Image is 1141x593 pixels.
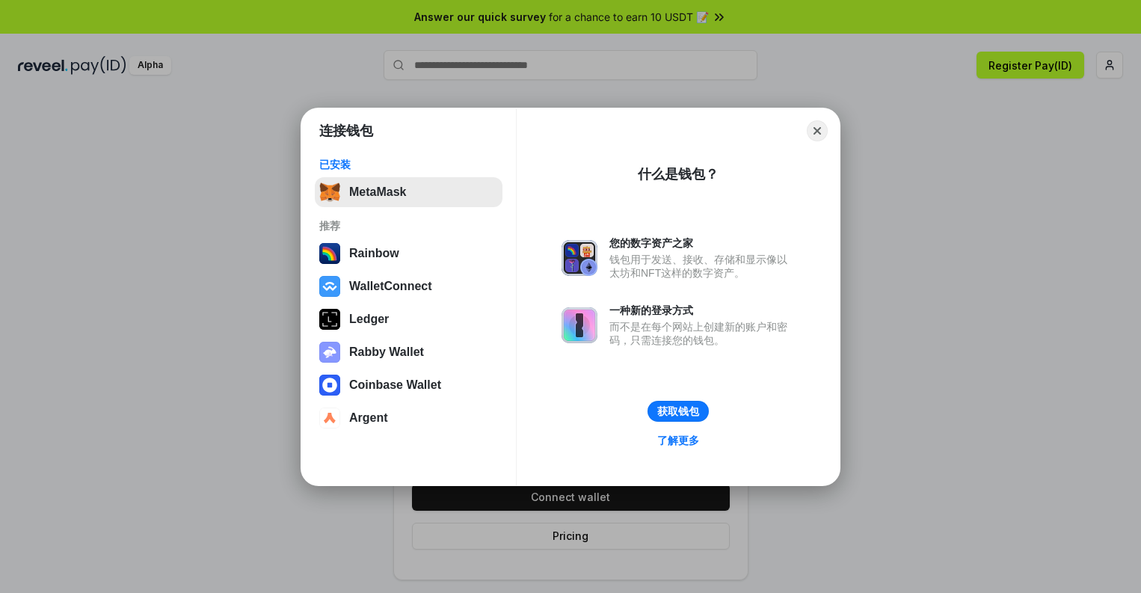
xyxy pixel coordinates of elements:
div: Coinbase Wallet [349,378,441,392]
img: svg+xml,%3Csvg%20xmlns%3D%22http%3A%2F%2Fwww.w3.org%2F2000%2Fsvg%22%20fill%3D%22none%22%20viewBox... [562,307,597,343]
img: svg+xml,%3Csvg%20width%3D%2228%22%20height%3D%2228%22%20viewBox%3D%220%200%2028%2028%22%20fill%3D... [319,408,340,428]
button: Rainbow [315,239,502,268]
img: svg+xml,%3Csvg%20xmlns%3D%22http%3A%2F%2Fwww.w3.org%2F2000%2Fsvg%22%20fill%3D%22none%22%20viewBox... [562,240,597,276]
div: 一种新的登录方式 [609,304,795,317]
button: Coinbase Wallet [315,370,502,400]
div: 您的数字资产之家 [609,236,795,250]
div: 而不是在每个网站上创建新的账户和密码，只需连接您的钱包。 [609,320,795,347]
button: Ledger [315,304,502,334]
div: 什么是钱包？ [638,165,719,183]
button: Rabby Wallet [315,337,502,367]
div: 钱包用于发送、接收、存储和显示像以太坊和NFT这样的数字资产。 [609,253,795,280]
img: svg+xml,%3Csvg%20width%3D%2228%22%20height%3D%2228%22%20viewBox%3D%220%200%2028%2028%22%20fill%3D... [319,276,340,297]
img: svg+xml,%3Csvg%20fill%3D%22none%22%20height%3D%2233%22%20viewBox%3D%220%200%2035%2033%22%20width%... [319,182,340,203]
button: Argent [315,403,502,433]
div: WalletConnect [349,280,432,293]
img: svg+xml,%3Csvg%20xmlns%3D%22http%3A%2F%2Fwww.w3.org%2F2000%2Fsvg%22%20fill%3D%22none%22%20viewBox... [319,342,340,363]
div: MetaMask [349,185,406,199]
div: 了解更多 [657,434,699,447]
img: svg+xml,%3Csvg%20width%3D%2228%22%20height%3D%2228%22%20viewBox%3D%220%200%2028%2028%22%20fill%3D... [319,375,340,396]
button: Close [807,120,828,141]
button: MetaMask [315,177,502,207]
div: 获取钱包 [657,405,699,418]
div: 已安装 [319,158,498,171]
div: 推荐 [319,219,498,233]
h1: 连接钱包 [319,122,373,140]
div: Rainbow [349,247,399,260]
div: Rabby Wallet [349,345,424,359]
a: 了解更多 [648,431,708,450]
button: 获取钱包 [648,401,709,422]
div: Ledger [349,313,389,326]
button: WalletConnect [315,271,502,301]
img: svg+xml,%3Csvg%20xmlns%3D%22http%3A%2F%2Fwww.w3.org%2F2000%2Fsvg%22%20width%3D%2228%22%20height%3... [319,309,340,330]
img: svg+xml,%3Csvg%20width%3D%22120%22%20height%3D%22120%22%20viewBox%3D%220%200%20120%20120%22%20fil... [319,243,340,264]
div: Argent [349,411,388,425]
